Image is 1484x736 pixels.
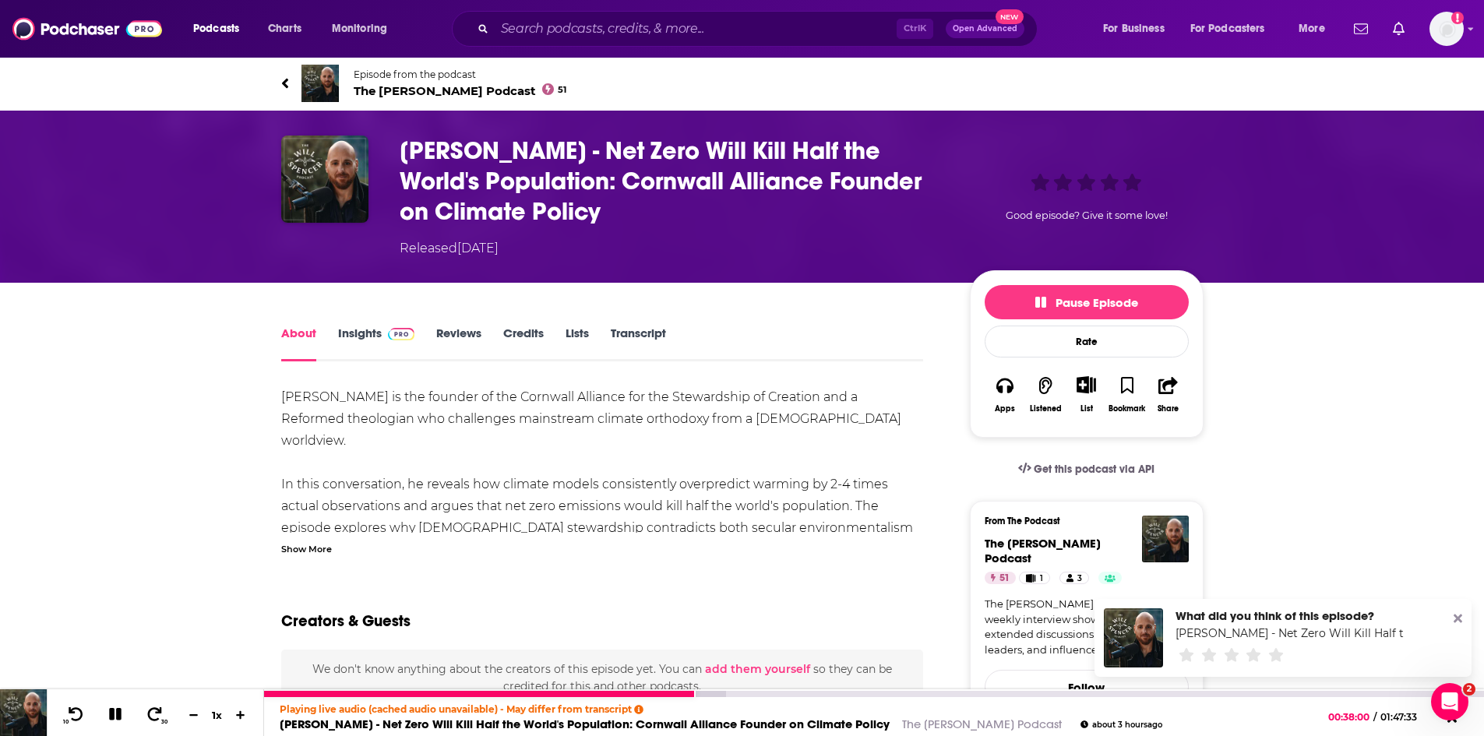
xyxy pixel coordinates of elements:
a: Get this podcast via API [1006,450,1168,488]
button: Follow [985,670,1189,704]
button: Pause Episode [985,285,1189,319]
a: Show notifications dropdown [1387,16,1411,42]
div: Apps [995,404,1015,414]
a: The Will Spencer PodcastEpisode from the podcastThe [PERSON_NAME] Podcast51 [281,65,742,102]
iframe: Intercom live chat [1431,683,1468,720]
button: 30 [141,706,171,725]
svg: Add a profile image [1451,12,1464,24]
a: Show notifications dropdown [1348,16,1374,42]
a: 3 [1059,572,1089,584]
h2: Creators & Guests [281,611,411,631]
span: 51 [558,86,566,93]
a: The Will Spencer Podcast [985,536,1101,565]
span: For Podcasters [1190,18,1265,40]
h1: CAL BEISNER - Net Zero Will Kill Half the World's Population: Cornwall Alliance Founder on Climat... [400,136,945,227]
a: [PERSON_NAME] - Net Zero Will Kill Half the World's Population: Cornwall Alliance Founder on Clim... [280,717,890,731]
span: Good episode? Give it some love! [1006,210,1168,221]
button: Show More Button [1070,376,1102,393]
div: Show More ButtonList [1066,366,1106,423]
div: Share [1158,404,1179,414]
div: about 3 hours ago [1080,720,1162,729]
img: Podchaser - Follow, Share and Rate Podcasts [12,14,162,44]
span: For Business [1103,18,1165,40]
button: open menu [1288,16,1345,41]
button: open menu [321,16,407,41]
a: The [PERSON_NAME] Podcast [902,717,1062,731]
span: Podcasts [193,18,239,40]
span: 1 [1040,571,1043,586]
span: Charts [268,18,301,40]
span: New [996,9,1024,24]
span: We don't know anything about the creators of this episode yet . You can so they can be credited f... [312,662,892,693]
div: List [1080,403,1093,414]
span: Pause Episode [1035,295,1138,310]
span: 51 [999,571,1010,586]
input: Search podcasts, credits, & more... [495,16,897,41]
button: Show profile menu [1429,12,1464,46]
a: InsightsPodchaser Pro [338,326,415,361]
div: Listened [1030,404,1062,414]
h3: From The Podcast [985,516,1176,526]
a: The [PERSON_NAME] Podcast is a weekly interview show featuring extended discussions with authors,... [985,597,1189,657]
span: More [1299,18,1325,40]
span: 2 [1463,683,1475,696]
button: Bookmark [1107,366,1147,423]
img: Podchaser Pro [388,328,415,340]
span: The [PERSON_NAME] Podcast [985,536,1101,565]
img: User Profile [1429,12,1464,46]
a: Credits [503,326,544,361]
button: open menu [182,16,259,41]
a: Charts [258,16,311,41]
img: The Will Spencer Podcast [1142,516,1189,562]
img: The Will Spencer Podcast [301,65,339,102]
div: Rate [985,326,1189,357]
span: 10 [63,719,69,725]
div: What did you think of this episode? [1176,608,1405,623]
a: 51 [985,572,1016,584]
button: Share [1147,366,1188,423]
img: CAL BEISNER - Net Zero Will Kill Half the World's Population: Cornwall Alliance Founder on Climat... [1104,608,1163,667]
span: Monitoring [332,18,387,40]
div: Released [DATE] [400,239,499,258]
span: Get this podcast via API [1034,463,1154,476]
span: 01:47:33 [1376,711,1433,723]
button: Apps [985,366,1025,423]
span: Ctrl K [897,19,933,39]
a: Reviews [436,326,481,361]
button: open menu [1092,16,1184,41]
button: 10 [60,706,90,725]
button: add them yourself [705,663,810,675]
button: Open AdvancedNew [946,19,1024,38]
div: 1 x [204,709,231,721]
span: The [PERSON_NAME] Podcast [354,83,567,98]
span: Episode from the podcast [354,69,567,80]
button: Listened [1025,366,1066,423]
span: 00:38:00 [1328,711,1373,723]
div: Search podcasts, credits, & more... [467,11,1052,47]
a: Lists [566,326,589,361]
img: CAL BEISNER - Net Zero Will Kill Half the World's Population: Cornwall Alliance Founder on Climat... [281,136,368,223]
p: Playing live audio (cached audio unavailable) - May differ from transcript [280,703,1162,715]
span: 30 [161,719,167,725]
a: Transcript [611,326,666,361]
span: Logged in as WesBurdett [1429,12,1464,46]
span: Open Advanced [953,25,1017,33]
div: Bookmark [1109,404,1145,414]
a: About [281,326,316,361]
span: 3 [1077,571,1082,586]
a: 1 [1019,572,1049,584]
button: open menu [1180,16,1288,41]
span: / [1373,711,1376,723]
